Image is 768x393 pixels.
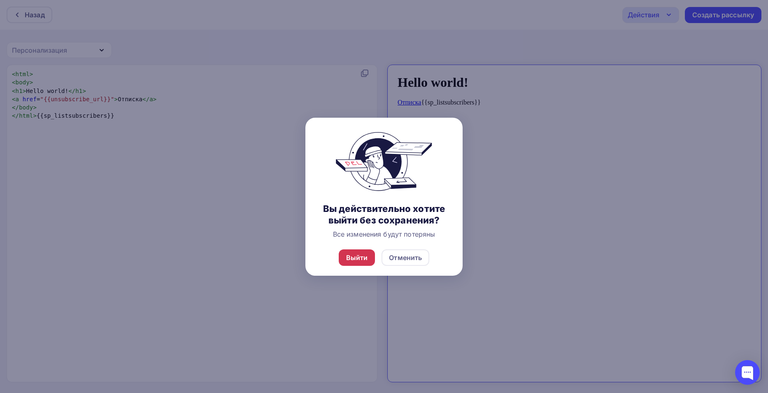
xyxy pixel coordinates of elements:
body: {{sp_listsubscribers}} [3,3,357,307]
a: Отписка [3,27,27,34]
div: Вы действительно хотите выйти без сохранения? [315,203,453,226]
div: Выйти [346,253,368,263]
div: Все изменения будут потеряны [315,229,453,239]
h1: Hello world! [3,3,357,19]
div: Отменить [389,253,422,263]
